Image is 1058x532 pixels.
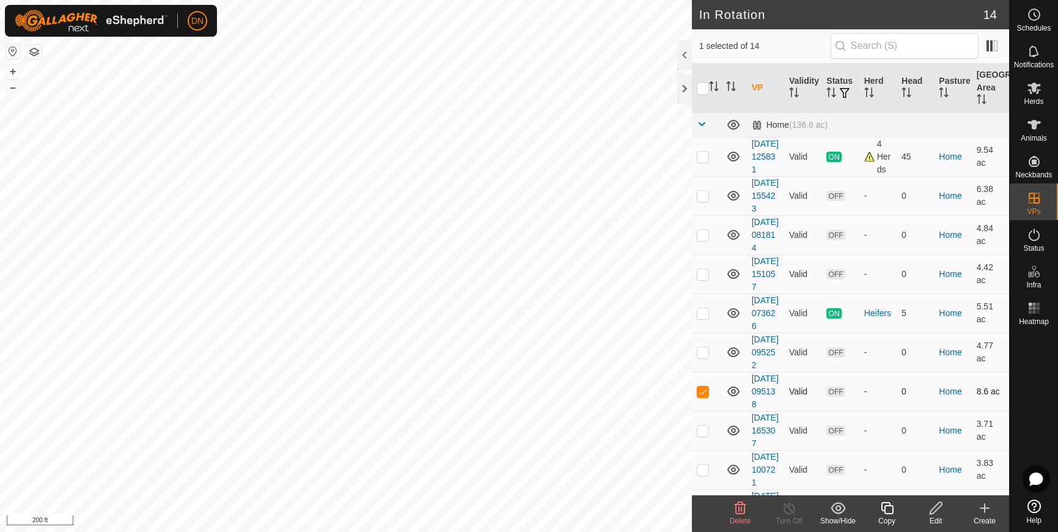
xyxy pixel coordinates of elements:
[939,269,961,279] a: Home
[699,40,831,53] span: 1 selected of 14
[784,64,821,113] th: Validity
[752,256,779,292] a: [DATE] 151057
[826,191,845,201] span: OFF
[821,64,859,113] th: Status
[784,254,821,294] td: Valid
[960,515,1009,526] div: Create
[939,308,961,318] a: Home
[826,230,845,240] span: OFF
[752,491,779,526] a: [DATE] 082912
[784,372,821,411] td: Valid
[789,120,828,130] span: (136.6 ac)
[864,229,892,242] div: -
[752,334,779,370] a: [DATE] 095252
[1016,24,1051,32] span: Schedules
[897,489,934,528] td: 0
[972,450,1009,489] td: 3.83 ac
[1021,135,1047,142] span: Animals
[972,411,1009,450] td: 3.71 ac
[752,452,779,487] a: [DATE] 100721
[934,64,971,113] th: Pasture
[826,308,841,319] span: ON
[897,254,934,294] td: 0
[972,64,1009,113] th: [GEOGRAPHIC_DATA] Area
[862,515,911,526] div: Copy
[826,386,845,397] span: OFF
[864,138,892,176] div: 4 Herds
[939,426,961,435] a: Home
[747,64,784,113] th: VP
[826,89,836,99] p-sorticon: Activate to sort
[911,515,960,526] div: Edit
[902,89,911,99] p-sorticon: Activate to sort
[1024,98,1043,105] span: Herds
[784,176,821,215] td: Valid
[789,89,799,99] p-sorticon: Activate to sort
[939,465,961,475] a: Home
[972,333,1009,372] td: 4.77 ac
[897,215,934,254] td: 0
[814,515,862,526] div: Show/Hide
[6,44,20,59] button: Reset Map
[939,386,961,396] a: Home
[752,413,779,448] a: [DATE] 165307
[765,515,814,526] div: Turn Off
[897,411,934,450] td: 0
[972,372,1009,411] td: 8.6 ac
[784,411,821,450] td: Valid
[897,137,934,176] td: 45
[939,191,961,201] a: Home
[752,178,779,213] a: [DATE] 155423
[1026,517,1041,524] span: Help
[298,516,343,527] a: Privacy Policy
[1026,281,1041,289] span: Infra
[939,89,949,99] p-sorticon: Activate to sort
[1027,208,1040,215] span: VPs
[6,80,20,95] button: –
[977,96,986,106] p-sorticon: Activate to sort
[699,7,983,22] h2: In Rotation
[826,426,845,436] span: OFF
[1010,495,1058,529] a: Help
[826,152,841,162] span: ON
[826,269,845,279] span: OFF
[1014,61,1054,68] span: Notifications
[358,516,394,527] a: Contact Us
[939,230,961,240] a: Home
[15,10,167,32] img: Gallagher Logo
[27,45,42,59] button: Map Layers
[826,347,845,358] span: OFF
[859,64,897,113] th: Herd
[730,517,751,525] span: Delete
[972,294,1009,333] td: 5.51 ac
[1019,318,1049,325] span: Heatmap
[897,372,934,411] td: 0
[864,346,892,359] div: -
[864,307,892,320] div: Heifers
[897,333,934,372] td: 0
[1023,245,1044,252] span: Status
[939,347,961,357] a: Home
[726,83,736,93] p-sorticon: Activate to sort
[897,450,934,489] td: 0
[752,139,779,174] a: [DATE] 125831
[752,217,779,253] a: [DATE] 081814
[752,295,779,331] a: [DATE] 073626
[864,424,892,437] div: -
[972,254,1009,294] td: 4.42 ac
[972,215,1009,254] td: 4.84 ac
[972,176,1009,215] td: 6.38 ac
[972,137,1009,176] td: 9.54 ac
[939,152,961,161] a: Home
[709,83,719,93] p-sorticon: Activate to sort
[784,137,821,176] td: Valid
[864,268,892,281] div: -
[784,294,821,333] td: Valid
[784,215,821,254] td: Valid
[784,489,821,528] td: Valid
[1015,171,1052,179] span: Neckbands
[752,120,828,130] div: Home
[972,489,1009,528] td: 3.36 ac
[784,450,821,489] td: Valid
[897,176,934,215] td: 0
